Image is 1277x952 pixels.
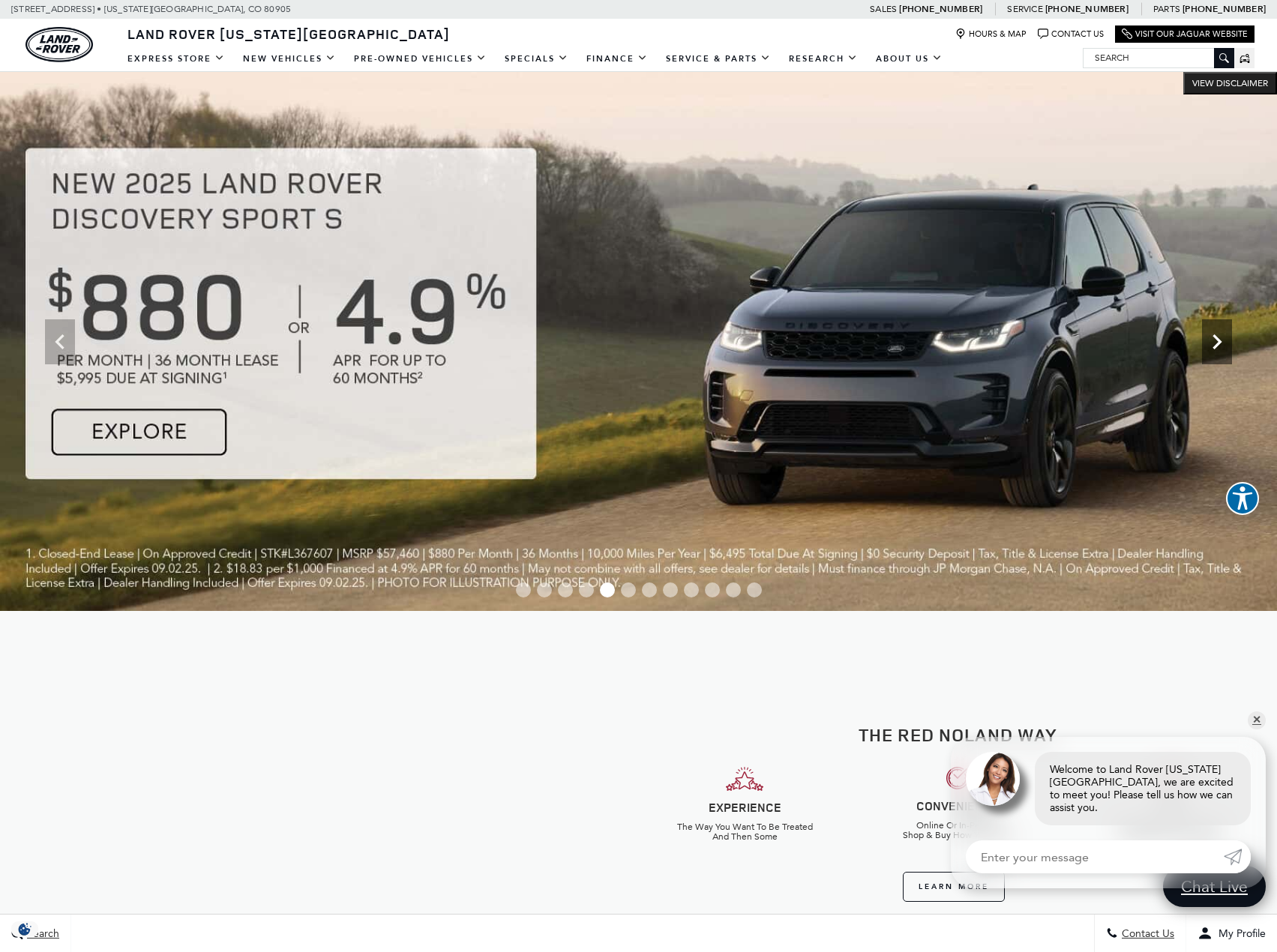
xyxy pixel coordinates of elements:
a: About Us [867,46,952,72]
span: Parts [1153,4,1180,14]
a: Visit Our Jaguar Website [1122,28,1248,40]
img: Opt-Out Icon [7,921,42,937]
a: [PHONE_NUMBER] [1045,3,1129,15]
a: Research [780,46,867,72]
span: Go to slide 7 [642,582,657,597]
a: Learn More [903,872,1005,902]
a: [PHONE_NUMBER] [899,3,982,15]
a: New Vehicles [234,46,345,72]
h6: The Way You Want To Be Treated And Then Some [650,822,841,842]
a: Contact Us [1038,28,1104,40]
a: [STREET_ADDRESS] • [US_STATE][GEOGRAPHIC_DATA], CO 80905 [11,4,291,14]
nav: Main Navigation [118,46,952,72]
span: Service [1007,4,1042,14]
span: Go to slide 4 [579,582,594,597]
button: Open user profile menu [1186,915,1277,952]
div: Next [1202,319,1232,364]
img: Land Rover [25,27,93,62]
div: Welcome to Land Rover [US_STATE][GEOGRAPHIC_DATA], we are excited to meet you! Please tell us how... [1035,752,1251,825]
div: Previous [45,319,75,364]
span: Land Rover [US_STATE][GEOGRAPHIC_DATA] [127,25,450,43]
span: Go to slide 10 [705,582,720,597]
span: Go to slide 12 [747,582,762,597]
span: Go to slide 11 [726,582,741,597]
span: Contact Us [1118,927,1174,940]
a: Specials [496,46,577,72]
a: Service & Parts [657,46,780,72]
span: Go to slide 1 [516,582,531,597]
span: Go to slide 3 [558,582,573,597]
span: Sales [870,4,897,14]
a: Pre-Owned Vehicles [345,46,496,72]
span: VIEW DISCLAIMER [1192,77,1268,89]
button: VIEW DISCLAIMER [1183,72,1277,94]
h2: The Red Noland Way [650,725,1267,744]
span: Go to slide 6 [621,582,636,597]
a: Finance [577,46,657,72]
a: land-rover [25,27,93,62]
span: My Profile [1213,927,1266,940]
button: Explore your accessibility options [1226,482,1259,515]
a: [PHONE_NUMBER] [1183,3,1266,15]
span: Go to slide 2 [537,582,552,597]
a: Land Rover [US_STATE][GEOGRAPHIC_DATA] [118,25,459,43]
strong: EXPERIENCE [709,799,781,816]
a: Hours & Map [955,28,1027,40]
span: Go to slide 5 [600,582,615,597]
input: Search [1084,49,1234,67]
a: EXPRESS STORE [118,46,234,72]
span: Go to slide 8 [663,582,678,597]
img: Agent profile photo [966,752,1020,806]
span: Go to slide 9 [684,582,699,597]
iframe: YouTube video player [86,686,553,948]
strong: CONVENIENCE [916,798,999,814]
aside: Accessibility Help Desk [1226,482,1259,518]
input: Enter your message [966,840,1224,873]
a: Submit [1224,840,1251,873]
section: Click to Open Cookie Consent Modal [7,921,42,937]
h6: Online Or In-Person, Shop & Buy How You Want [862,821,1053,840]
